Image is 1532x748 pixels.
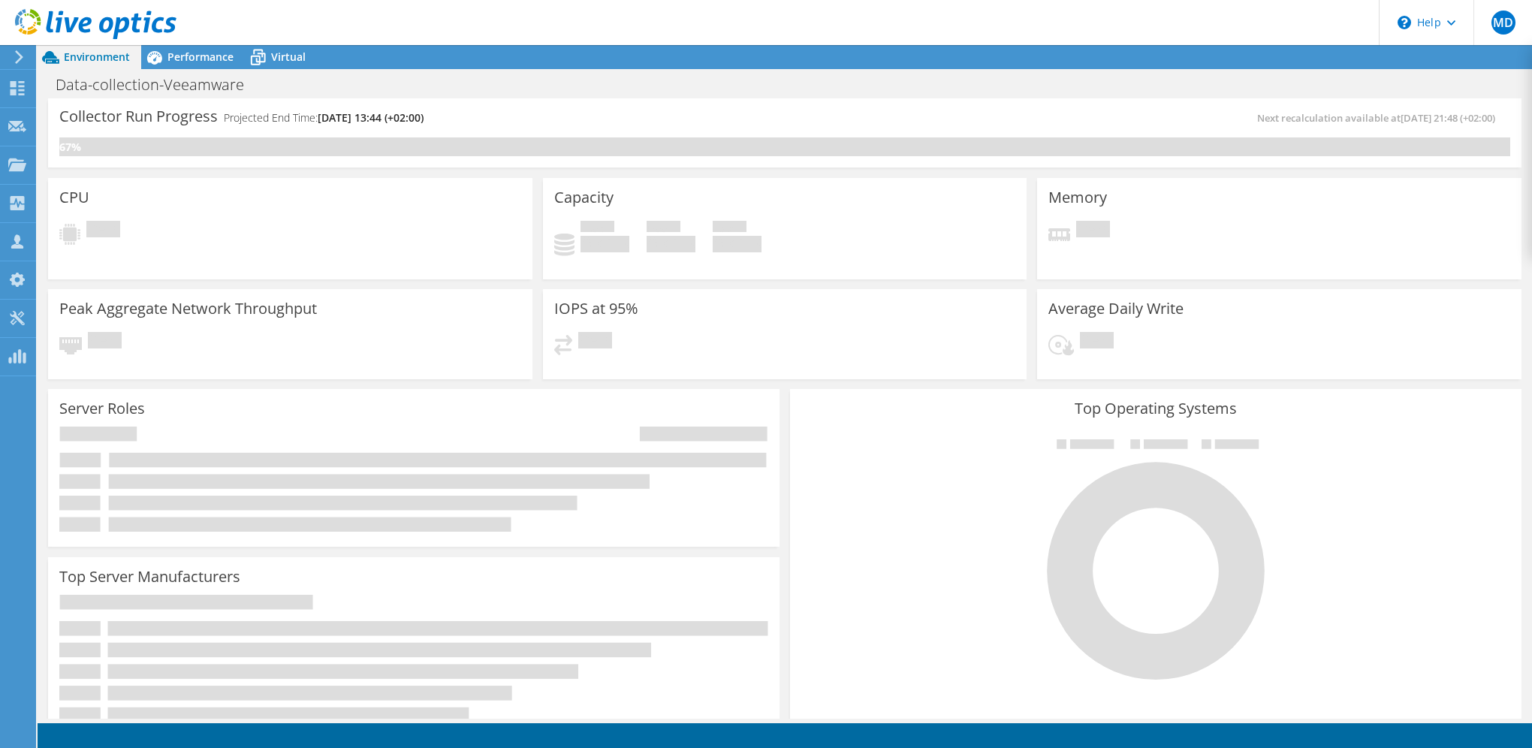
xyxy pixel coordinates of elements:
[578,332,612,352] span: Pending
[318,110,424,125] span: [DATE] 13:44 (+02:00)
[167,50,234,64] span: Performance
[581,236,629,252] h4: 0 GiB
[647,236,695,252] h4: 0 GiB
[554,300,638,317] h3: IOPS at 95%
[1257,111,1503,125] span: Next recalculation available at
[1076,221,1110,241] span: Pending
[581,221,614,236] span: Used
[1398,16,1411,29] svg: \n
[713,236,761,252] h4: 0 GiB
[1080,332,1114,352] span: Pending
[801,400,1510,417] h3: Top Operating Systems
[64,50,130,64] span: Environment
[271,50,306,64] span: Virtual
[554,189,614,206] h3: Capacity
[86,221,120,241] span: Pending
[59,189,89,206] h3: CPU
[647,221,680,236] span: Free
[1491,11,1515,35] span: MD
[1048,300,1184,317] h3: Average Daily Write
[59,569,240,585] h3: Top Server Manufacturers
[88,332,122,352] span: Pending
[713,221,746,236] span: Total
[224,110,424,126] h4: Projected End Time:
[1401,111,1495,125] span: [DATE] 21:48 (+02:00)
[59,300,317,317] h3: Peak Aggregate Network Throughput
[1048,189,1107,206] h3: Memory
[59,400,145,417] h3: Server Roles
[49,77,267,93] h1: Data-collection-Veeamware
